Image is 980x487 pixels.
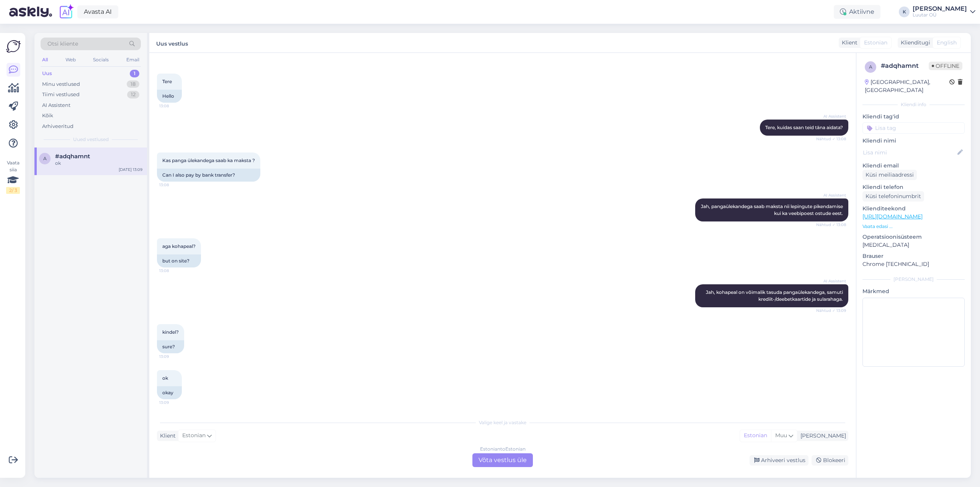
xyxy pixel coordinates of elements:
[881,61,929,71] div: # adqhamnt
[162,157,255,163] span: Kas panga ülekandega saab ka maksta ?
[865,78,949,94] div: [GEOGRAPHIC_DATA], [GEOGRAPHIC_DATA]
[862,170,917,180] div: Küsi meiliaadressi
[701,203,844,216] span: Jah, pangaülekandega saab maksta nii lepingute pikendamise kui ka veebipoest ostude eest.
[73,136,109,143] span: Uued vestlused
[55,153,90,160] span: #adqhamnt
[862,223,965,230] p: Vaata edasi ...
[157,432,176,440] div: Klient
[480,446,526,453] div: Estonian to Estonian
[157,340,184,353] div: sure?
[812,455,848,466] div: Blokeeri
[765,125,843,130] span: Tere, kuidas saan teid täna aidata?
[869,64,872,70] span: a
[159,354,188,359] span: 13:09
[750,455,808,466] div: Arhiveeri vestlus
[834,5,880,19] div: Aktiivne
[862,205,965,213] p: Klienditeekond
[41,55,49,65] div: All
[6,187,20,194] div: 2 / 3
[127,91,139,98] div: 12
[913,12,967,18] div: Luutar OÜ
[42,102,70,109] div: AI Assistent
[162,243,196,249] span: aga kohapeal?
[862,233,965,241] p: Operatsioonisüsteem
[127,80,139,88] div: 18
[43,156,47,161] span: a
[816,136,846,142] span: Nähtud ✓ 13:08
[775,432,787,439] span: Muu
[42,123,73,130] div: Arhiveeritud
[797,432,846,440] div: [PERSON_NAME]
[156,38,188,48] label: Uus vestlus
[77,5,118,18] a: Avasta AI
[740,430,771,441] div: Estonian
[862,122,965,134] input: Lisa tag
[839,39,857,47] div: Klient
[157,386,182,399] div: okay
[157,419,848,426] div: Valige keel ja vastake
[42,70,52,77] div: Uus
[929,62,962,70] span: Offline
[862,137,965,145] p: Kliendi nimi
[58,4,74,20] img: explore-ai
[6,39,21,54] img: Askly Logo
[862,113,965,121] p: Kliendi tag'id
[157,254,201,267] div: but on site?
[862,260,965,268] p: Chrome [TECHNICAL_ID]
[119,167,142,172] div: [DATE] 13:09
[42,112,53,120] div: Kõik
[817,278,846,284] span: AI Assistent
[817,192,846,198] span: AI Assistent
[862,183,965,191] p: Kliendi telefon
[159,268,188,274] span: 13:08
[913,6,975,18] a: [PERSON_NAME]Luutar OÜ
[162,375,168,381] span: ok
[816,222,846,228] span: Nähtud ✓ 13:08
[816,308,846,313] span: Nähtud ✓ 13:09
[864,39,887,47] span: Estonian
[162,329,179,335] span: kindel?
[862,252,965,260] p: Brauser
[862,191,924,202] div: Küsi telefoninumbrit
[817,113,846,119] span: AI Assistent
[130,70,139,77] div: 1
[862,213,923,220] a: [URL][DOMAIN_NAME]
[91,55,110,65] div: Socials
[162,79,172,84] span: Tere
[157,90,182,103] div: Hello
[472,453,533,467] div: Võta vestlus üle
[159,182,188,188] span: 13:08
[937,39,957,47] span: English
[159,103,188,109] span: 13:08
[182,431,206,440] span: Estonian
[862,162,965,170] p: Kliendi email
[899,7,910,17] div: K
[42,91,80,98] div: Tiimi vestlused
[862,241,965,249] p: [MEDICAL_DATA]
[125,55,141,65] div: Email
[862,276,965,283] div: [PERSON_NAME]
[863,148,956,157] input: Lisa nimi
[898,39,930,47] div: Klienditugi
[157,169,260,182] div: Can I also pay by bank transfer?
[55,160,142,167] div: ok
[6,159,20,194] div: Vaata siia
[706,289,844,302] span: Jah, kohapeal on võimalik tasuda pangaülekandega, samuti krediit-/deebetkaartide ja sularahaga.
[862,101,965,108] div: Kliendi info
[159,400,188,405] span: 13:09
[42,80,80,88] div: Minu vestlused
[47,40,78,48] span: Otsi kliente
[862,287,965,295] p: Märkmed
[64,55,77,65] div: Web
[913,6,967,12] div: [PERSON_NAME]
